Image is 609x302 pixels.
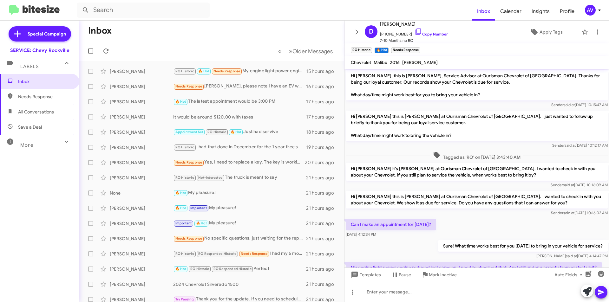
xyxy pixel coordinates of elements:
[18,124,42,130] span: Save a Deal
[551,102,608,107] span: Sender [DATE] 10:15:47 AM
[190,267,209,271] span: RO Historic
[10,47,69,54] div: SERVICE: Chevy Rockville
[416,269,462,280] button: Mark Inactive
[9,26,71,42] a: Special Campaign
[551,210,608,215] span: Sender [DATE] 10:16:02 AM
[399,269,411,280] span: Pause
[540,26,563,38] span: Apply Tags
[563,210,574,215] span: said at
[173,235,306,242] div: No specific questions, just waiting for the report
[198,69,209,73] span: 🔥 Hot
[173,281,306,287] div: 2024 Chevrolet Silverado 1500
[110,175,173,181] div: [PERSON_NAME]
[110,205,173,211] div: [PERSON_NAME]
[173,265,306,273] div: Perfect
[173,114,306,120] div: It would be around $120.00 with taxes
[306,251,339,257] div: 21 hours ago
[173,83,306,90] div: [PERSON_NAME], please note I have an EV which only comes in every 7,500 miles for service. I was ...
[390,60,400,65] span: 2016
[305,159,339,166] div: 20 hours ago
[374,60,387,65] span: Malibu
[555,2,580,21] a: Profile
[173,128,306,136] div: Just had servive
[88,26,112,36] h1: Inbox
[346,111,608,141] p: Hi [PERSON_NAME] this is [PERSON_NAME] at Ourisman Chevrolet of [GEOGRAPHIC_DATA]. I just wanted ...
[173,204,306,212] div: My pleasure!
[346,70,608,100] p: Hi [PERSON_NAME], this is [PERSON_NAME], Service Advisor at Ourisman Chevrolet of [GEOGRAPHIC_DAT...
[306,83,339,90] div: 16 hours ago
[175,100,186,104] span: 🔥 Hot
[198,252,236,256] span: RO Responded Historic
[386,269,416,280] button: Pause
[196,221,207,225] span: 🔥 Hot
[175,130,203,134] span: Appointment Set
[306,190,339,196] div: 21 hours ago
[554,269,585,280] span: Auto Fields
[580,5,602,16] button: AV
[173,67,306,75] div: My engine light power engine reduced just came on. I need to check out that. Am I still under war...
[175,267,186,271] span: 🔥 Hot
[175,221,192,225] span: Important
[198,176,223,180] span: Not-Interested
[207,130,226,134] span: RO Historic
[369,27,374,37] span: D
[391,48,420,53] small: Needs Response
[190,206,207,210] span: Important
[213,267,252,271] span: RO Responded Historic
[429,269,457,280] span: Mark Inactive
[173,250,306,257] div: I had my 6 month oil change about a month ago. Is there something else?
[430,151,523,160] span: Tagged as 'RO' on [DATE] 3:43:40 AM
[28,31,66,37] span: Special Campaign
[306,235,339,242] div: 21 hours ago
[350,269,381,280] span: Templates
[495,2,527,21] a: Calendar
[472,2,495,21] a: Inbox
[20,64,39,69] span: Labels
[527,2,555,21] a: Insights
[306,114,339,120] div: 17 hours ago
[306,205,339,211] div: 21 hours ago
[110,83,173,90] div: [PERSON_NAME]
[173,220,306,227] div: My pleasure!
[77,3,210,18] input: Search
[306,129,339,135] div: 18 hours ago
[344,269,386,280] button: Templates
[514,26,579,38] button: Apply Tags
[110,144,173,151] div: [PERSON_NAME]
[285,45,337,58] button: Next
[306,266,339,272] div: 21 hours ago
[375,48,388,53] small: 🔥 Hot
[306,281,339,287] div: 21 hours ago
[110,159,173,166] div: [PERSON_NAME]
[110,266,173,272] div: [PERSON_NAME]
[110,99,173,105] div: [PERSON_NAME]
[536,254,608,258] span: [PERSON_NAME] [DATE] 4:14:47 PM
[110,114,173,120] div: [PERSON_NAME]
[306,175,339,181] div: 21 hours ago
[110,129,173,135] div: [PERSON_NAME]
[175,252,194,256] span: RO Historic
[274,45,285,58] button: Previous
[292,48,333,55] span: Older Messages
[175,176,194,180] span: RO Historic
[175,297,194,301] span: Try Pausing
[380,28,448,37] span: [PHONE_NUMBER]
[564,102,575,107] span: said at
[402,60,438,65] span: [PERSON_NAME]
[18,78,72,85] span: Inbox
[585,5,596,16] div: AV
[415,32,448,36] a: Copy Number
[351,60,371,65] span: Chevrolet
[346,191,608,209] p: Hi [PERSON_NAME] this is [PERSON_NAME] at Ourisman Chevrolet of [GEOGRAPHIC_DATA]. I wanted to ch...
[306,68,339,74] div: 15 hours ago
[565,143,576,148] span: said at
[110,220,173,227] div: [PERSON_NAME]
[278,47,282,55] span: «
[351,48,372,53] small: RO Historic
[175,145,194,149] span: RO Historic
[231,130,241,134] span: 🔥 Hot
[175,69,194,73] span: RO Historic
[346,219,436,230] p: Can I make an appointment for [DATE]?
